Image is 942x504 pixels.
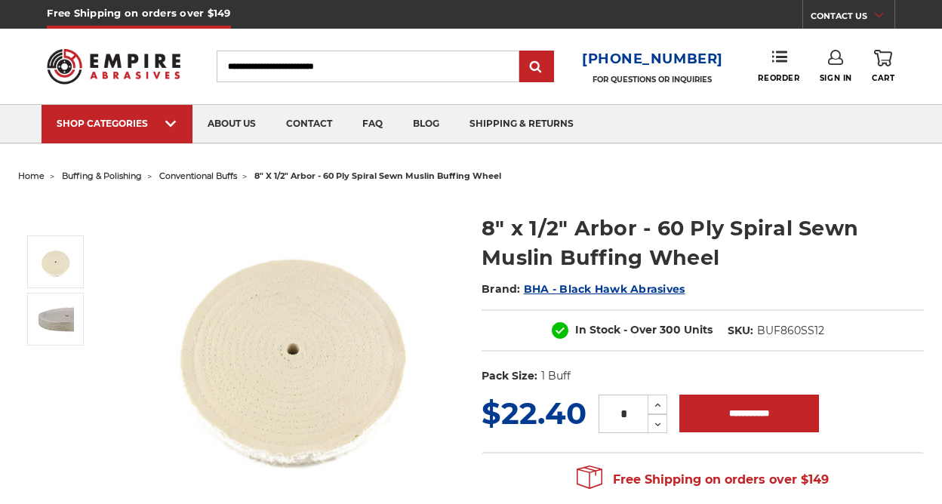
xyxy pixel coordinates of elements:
input: Submit [522,52,552,82]
img: muslin spiral sewn buffing wheel 8" x 1/2" x 60 ply [137,198,439,499]
a: blog [398,105,454,143]
span: Brand: [482,282,521,296]
a: Cart [872,50,894,83]
dt: SKU: [728,323,753,339]
span: $22.40 [482,395,586,432]
dt: Pack Size: [482,368,537,384]
a: conventional buffs [159,171,237,181]
a: Reorder [758,50,799,82]
span: 300 [660,323,681,337]
a: home [18,171,45,181]
a: BHA - Black Hawk Abrasives [524,282,685,296]
span: 8" x 1/2" arbor - 60 ply spiral sewn muslin buffing wheel [254,171,501,181]
a: contact [271,105,347,143]
span: In Stock [575,323,620,337]
a: CONTACT US [811,8,894,29]
img: Empire Abrasives [47,40,180,92]
div: SHOP CATEGORIES [57,118,177,129]
span: Cart [872,73,894,83]
a: [PHONE_NUMBER] [582,48,723,70]
a: faq [347,105,398,143]
span: Free Shipping on orders over $149 [577,465,829,495]
a: about us [192,105,271,143]
a: buffing & polishing [62,171,142,181]
img: muslin spiral sewn buffing wheel 8" x 1/2" x 60 ply [36,243,74,281]
dd: BUF860SS12 [757,323,824,339]
span: Sign In [820,73,852,83]
img: 8" x 1/2" Arbor - 60 Ply Spiral Sewn Muslin Buffing Wheel [36,300,74,338]
a: shipping & returns [454,105,589,143]
p: FOR QUESTIONS OR INQUIRIES [582,75,723,85]
dd: 1 Buff [541,368,571,384]
span: Units [684,323,713,337]
span: - Over [623,323,657,337]
span: Reorder [758,73,799,83]
h1: 8" x 1/2" Arbor - 60 Ply Spiral Sewn Muslin Buffing Wheel [482,214,924,272]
